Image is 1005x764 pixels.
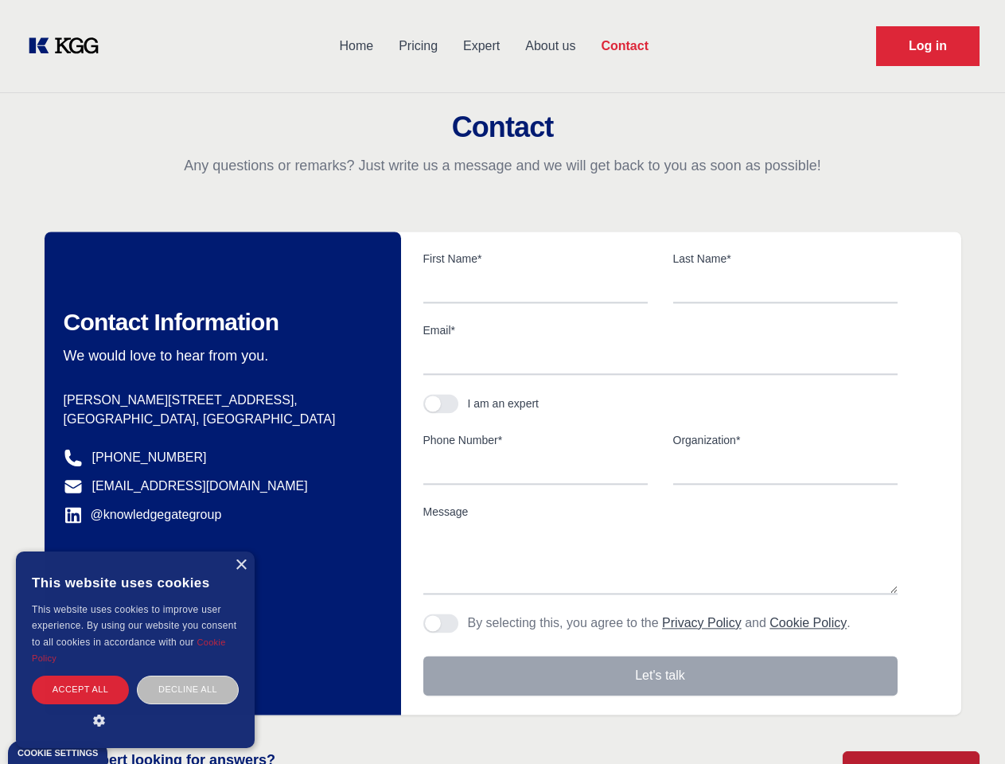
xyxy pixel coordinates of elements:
[673,432,898,448] label: Organization*
[235,559,247,571] div: Close
[64,505,222,524] a: @knowledgegategroup
[326,25,386,67] a: Home
[64,308,376,337] h2: Contact Information
[588,25,661,67] a: Contact
[64,346,376,365] p: We would love to hear from you.
[137,676,239,704] div: Decline all
[18,749,98,758] div: Cookie settings
[19,111,986,143] h2: Contact
[19,156,986,175] p: Any questions or remarks? Just write us a message and we will get back to you as soon as possible!
[512,25,588,67] a: About us
[423,251,648,267] label: First Name*
[769,616,847,630] a: Cookie Policy
[64,391,376,410] p: [PERSON_NAME][STREET_ADDRESS],
[450,25,512,67] a: Expert
[32,637,226,663] a: Cookie Policy
[423,432,648,448] label: Phone Number*
[423,504,898,520] label: Message
[25,33,111,59] a: KOL Knowledge Platform: Talk to Key External Experts (KEE)
[925,688,1005,764] iframe: Chat Widget
[32,563,239,602] div: This website uses cookies
[32,676,129,704] div: Accept all
[468,396,540,411] div: I am an expert
[92,448,207,467] a: [PHONE_NUMBER]
[468,614,851,633] p: By selecting this, you agree to the and .
[423,322,898,338] label: Email*
[673,251,898,267] label: Last Name*
[423,656,898,696] button: Let's talk
[876,26,980,66] a: Request Demo
[32,604,236,648] span: This website uses cookies to improve user experience. By using our website you consent to all coo...
[386,25,450,67] a: Pricing
[64,410,376,429] p: [GEOGRAPHIC_DATA], [GEOGRAPHIC_DATA]
[662,616,742,630] a: Privacy Policy
[92,477,308,496] a: [EMAIL_ADDRESS][DOMAIN_NAME]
